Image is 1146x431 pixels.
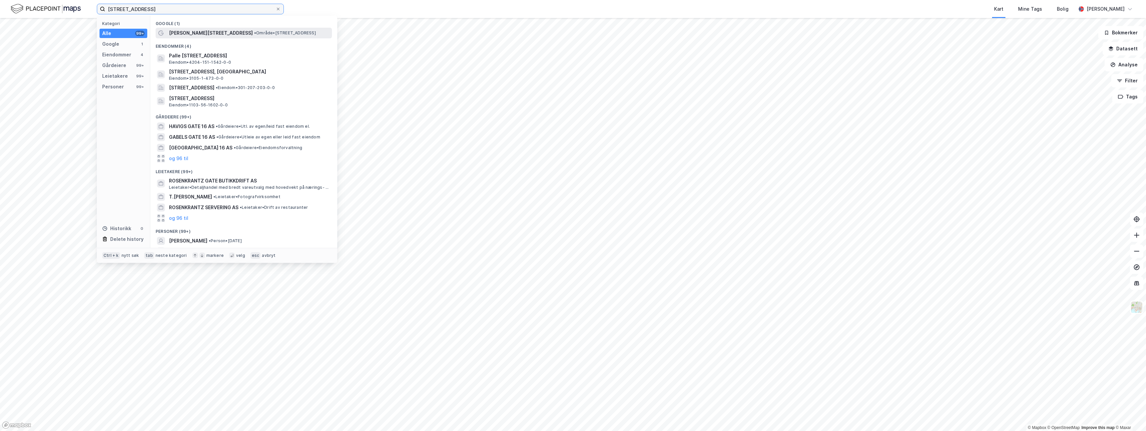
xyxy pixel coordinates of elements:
[169,122,214,130] span: HAVIGS GATE 16 AS
[139,52,145,57] div: 4
[135,73,145,79] div: 99+
[1112,90,1143,103] button: Tags
[169,102,228,108] span: Eiendom • 1103-56-1602-0-0
[216,124,310,129] span: Gårdeiere • Utl. av egen/leid fast eiendom el.
[1098,26,1143,39] button: Bokmerker
[262,253,275,258] div: avbryt
[236,253,245,258] div: velg
[105,4,275,14] input: Søk på adresse, matrikkel, gårdeiere, leietakere eller personer
[1103,42,1143,55] button: Datasett
[240,205,308,210] span: Leietaker • Drift av restauranter
[234,145,302,150] span: Gårdeiere • Eiendomsforvaltning
[135,63,145,68] div: 99+
[1105,58,1143,71] button: Analyse
[2,421,31,429] a: Mapbox homepage
[102,21,147,26] div: Kategori
[216,85,275,90] span: Eiendom • 301-207-203-0-0
[102,252,120,259] div: Ctrl + k
[254,30,256,35] span: •
[169,144,232,152] span: [GEOGRAPHIC_DATA] 16 AS
[102,40,119,48] div: Google
[234,145,236,150] span: •
[102,225,131,233] div: Historikk
[254,30,316,36] span: Område • [STREET_ADDRESS]
[150,16,337,28] div: Google (1)
[1130,301,1143,314] img: Z
[213,194,280,199] span: Leietaker • Fotografvirksomhet
[250,252,261,259] div: esc
[216,134,320,140] span: Gårdeiere • Utleie av egen eller leid fast eiendom
[110,235,144,243] div: Delete history
[209,238,211,243] span: •
[156,253,187,258] div: neste kategori
[209,238,242,244] span: Person • [DATE]
[169,76,223,81] span: Eiendom • 3105-1-473-0-0
[150,109,337,121] div: Gårdeiere (99+)
[102,72,128,80] div: Leietakere
[102,61,126,69] div: Gårdeiere
[139,226,145,231] div: 0
[150,38,337,50] div: Eiendommer (4)
[150,164,337,176] div: Leietakere (99+)
[240,205,242,210] span: •
[169,193,212,201] span: T.[PERSON_NAME]
[169,29,253,37] span: [PERSON_NAME][STREET_ADDRESS]
[1018,5,1042,13] div: Mine Tags
[102,29,111,37] div: Alle
[139,41,145,47] div: 1
[169,185,331,190] span: Leietaker • Detaljhandel med bredt vareutvalg med hovedvekt på nærings- og nytelsesmidler
[122,253,139,258] div: nytt søk
[1057,5,1069,13] div: Bolig
[135,31,145,36] div: 99+
[1047,425,1080,430] a: OpenStreetMap
[169,177,329,185] span: ROSENKRANTZ GATE BUTIKKDRIFT AS
[144,252,154,259] div: tab
[102,83,124,91] div: Personer
[216,124,218,129] span: •
[169,84,214,92] span: [STREET_ADDRESS]
[1028,425,1046,430] a: Mapbox
[1087,5,1125,13] div: [PERSON_NAME]
[11,3,81,15] img: logo.f888ab2527a4732fd821a326f86c7f29.svg
[102,51,131,59] div: Eiendommer
[150,224,337,236] div: Personer (99+)
[213,194,215,199] span: •
[994,5,1003,13] div: Kart
[169,52,329,60] span: Palle [STREET_ADDRESS]
[169,68,329,76] span: [STREET_ADDRESS], [GEOGRAPHIC_DATA]
[1082,425,1115,430] a: Improve this map
[169,133,215,141] span: GABELS GATE 16 AS
[169,94,329,102] span: [STREET_ADDRESS]
[1111,74,1143,87] button: Filter
[169,237,207,245] span: [PERSON_NAME]
[169,203,238,211] span: ROSENKRANTZ SERVERING AS
[216,134,218,139] span: •
[216,85,218,90] span: •
[169,154,188,162] button: og 96 til
[1113,399,1146,431] div: Kontrollprogram for chat
[1113,399,1146,431] iframe: Chat Widget
[206,253,224,258] div: markere
[169,214,188,222] button: og 96 til
[135,84,145,89] div: 99+
[169,60,231,65] span: Eiendom • 4204-151-1542-0-0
